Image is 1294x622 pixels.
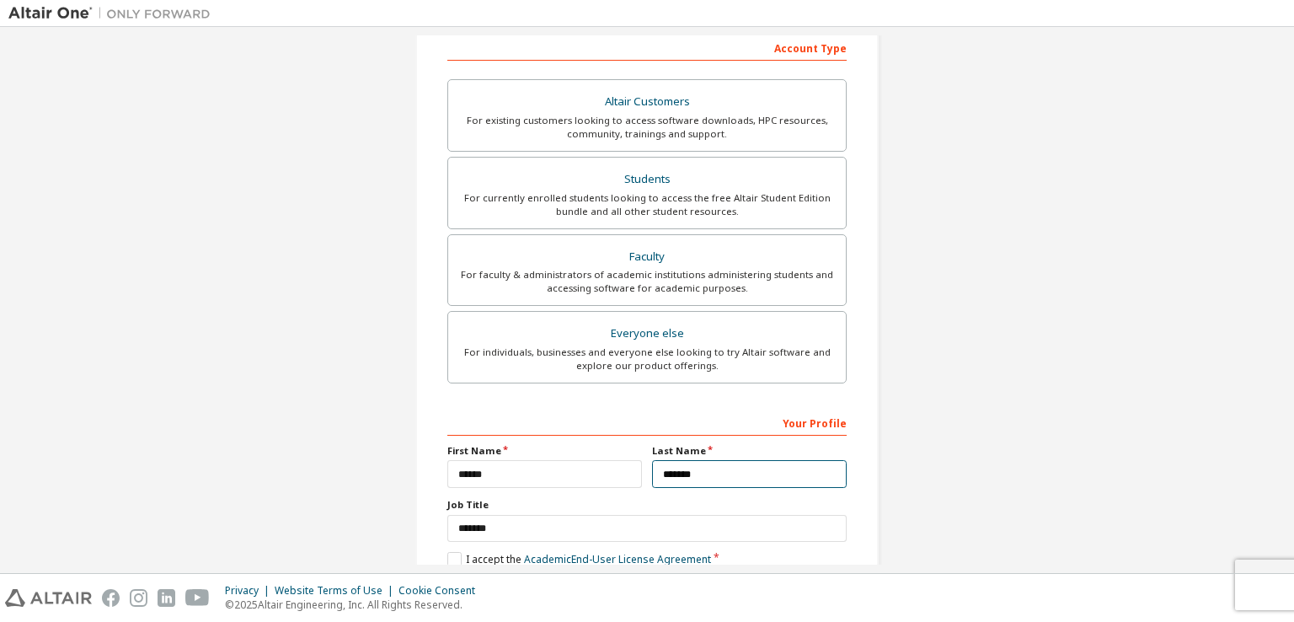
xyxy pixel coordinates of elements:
div: Cookie Consent [398,584,485,598]
a: Academic End-User License Agreement [524,552,711,566]
label: Job Title [447,498,847,512]
img: instagram.svg [130,589,147,607]
img: linkedin.svg [158,589,175,607]
label: I accept the [447,552,711,566]
img: Altair One [8,5,219,22]
div: For individuals, businesses and everyone else looking to try Altair software and explore our prod... [458,346,836,373]
label: Last Name [652,444,847,458]
img: altair_logo.svg [5,589,92,607]
div: Everyone else [458,322,836,346]
img: youtube.svg [185,589,210,607]
img: facebook.svg [102,589,120,607]
div: Altair Customers [458,90,836,114]
div: Students [458,168,836,191]
div: Faculty [458,245,836,269]
div: For currently enrolled students looking to access the free Altair Student Edition bundle and all ... [458,191,836,218]
div: Account Type [447,34,847,61]
div: For faculty & administrators of academic institutions administering students and accessing softwa... [458,268,836,295]
div: Privacy [225,584,275,598]
label: First Name [447,444,642,458]
div: Website Terms of Use [275,584,398,598]
p: © 2025 Altair Engineering, Inc. All Rights Reserved. [225,598,485,612]
div: Your Profile [447,409,847,436]
div: For existing customers looking to access software downloads, HPC resources, community, trainings ... [458,114,836,141]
